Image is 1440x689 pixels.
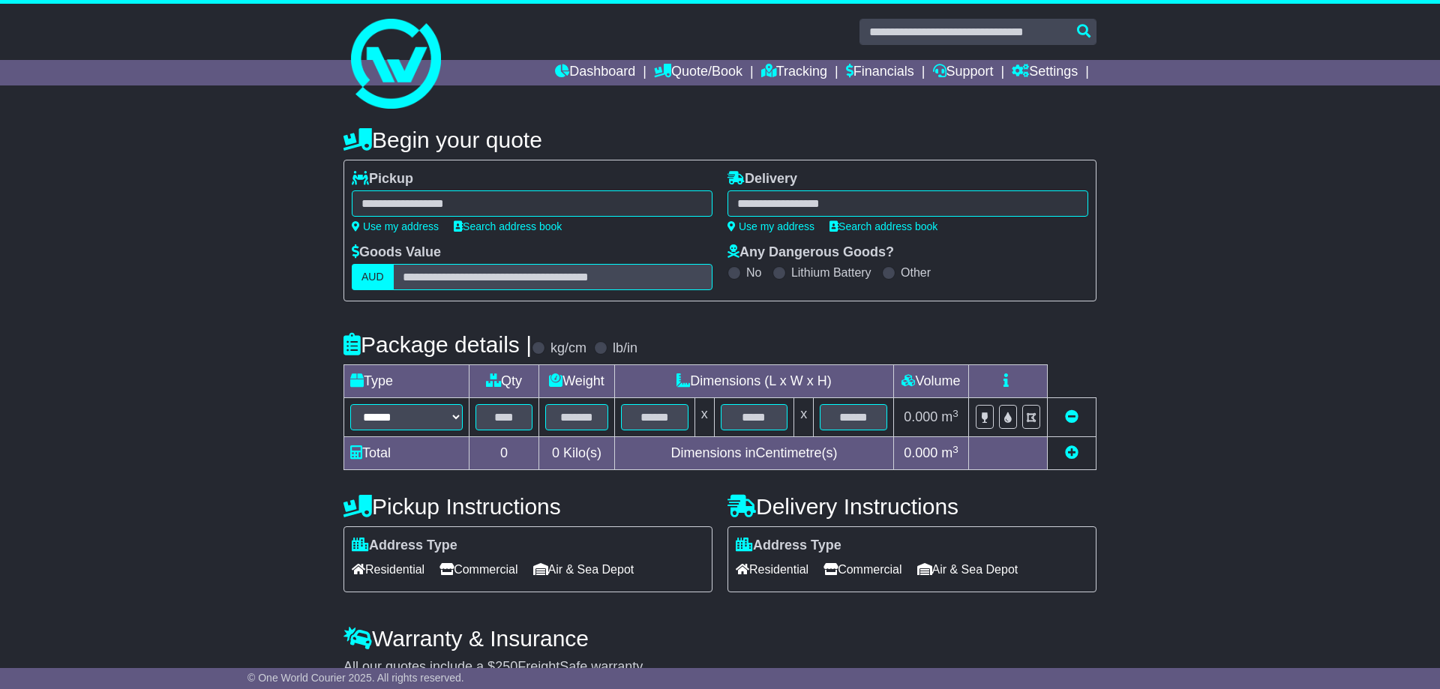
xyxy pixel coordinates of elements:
td: Weight [539,365,615,398]
span: Residential [736,558,808,581]
a: Tracking [761,60,827,85]
span: Residential [352,558,424,581]
span: © One World Courier 2025. All rights reserved. [247,672,464,684]
span: Commercial [823,558,901,581]
span: Air & Sea Depot [533,558,634,581]
div: All our quotes include a $ FreightSafe warranty. [343,659,1096,676]
h4: Delivery Instructions [727,494,1096,519]
label: kg/cm [550,340,586,357]
h4: Warranty & Insurance [343,626,1096,651]
td: Kilo(s) [539,437,615,470]
a: Dashboard [555,60,635,85]
label: lb/in [613,340,637,357]
label: Delivery [727,171,797,187]
label: Address Type [736,538,841,554]
label: AUD [352,264,394,290]
h4: Begin your quote [343,127,1096,152]
a: Financials [846,60,914,85]
td: Volume [893,365,968,398]
label: No [746,265,761,280]
td: Total [344,437,469,470]
td: 0 [469,437,539,470]
span: 0.000 [904,445,937,460]
a: Search address book [454,220,562,232]
label: Other [901,265,931,280]
label: Address Type [352,538,457,554]
sup: 3 [952,444,958,455]
sup: 3 [952,408,958,419]
span: Commercial [439,558,517,581]
a: Settings [1012,60,1078,85]
td: Dimensions (L x W x H) [614,365,893,398]
td: x [794,398,814,437]
span: 250 [495,659,517,674]
label: Pickup [352,171,413,187]
span: Air & Sea Depot [917,558,1018,581]
h4: Package details | [343,332,532,357]
a: Quote/Book [654,60,742,85]
a: Search address book [829,220,937,232]
a: Use my address [727,220,814,232]
label: Goods Value [352,244,441,261]
a: Add new item [1065,445,1078,460]
h4: Pickup Instructions [343,494,712,519]
a: Use my address [352,220,439,232]
a: Remove this item [1065,409,1078,424]
span: m [941,409,958,424]
td: x [694,398,714,437]
label: Lithium Battery [791,265,871,280]
span: m [941,445,958,460]
span: 0 [552,445,559,460]
label: Any Dangerous Goods? [727,244,894,261]
a: Support [933,60,994,85]
td: Type [344,365,469,398]
td: Qty [469,365,539,398]
span: 0.000 [904,409,937,424]
td: Dimensions in Centimetre(s) [614,437,893,470]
